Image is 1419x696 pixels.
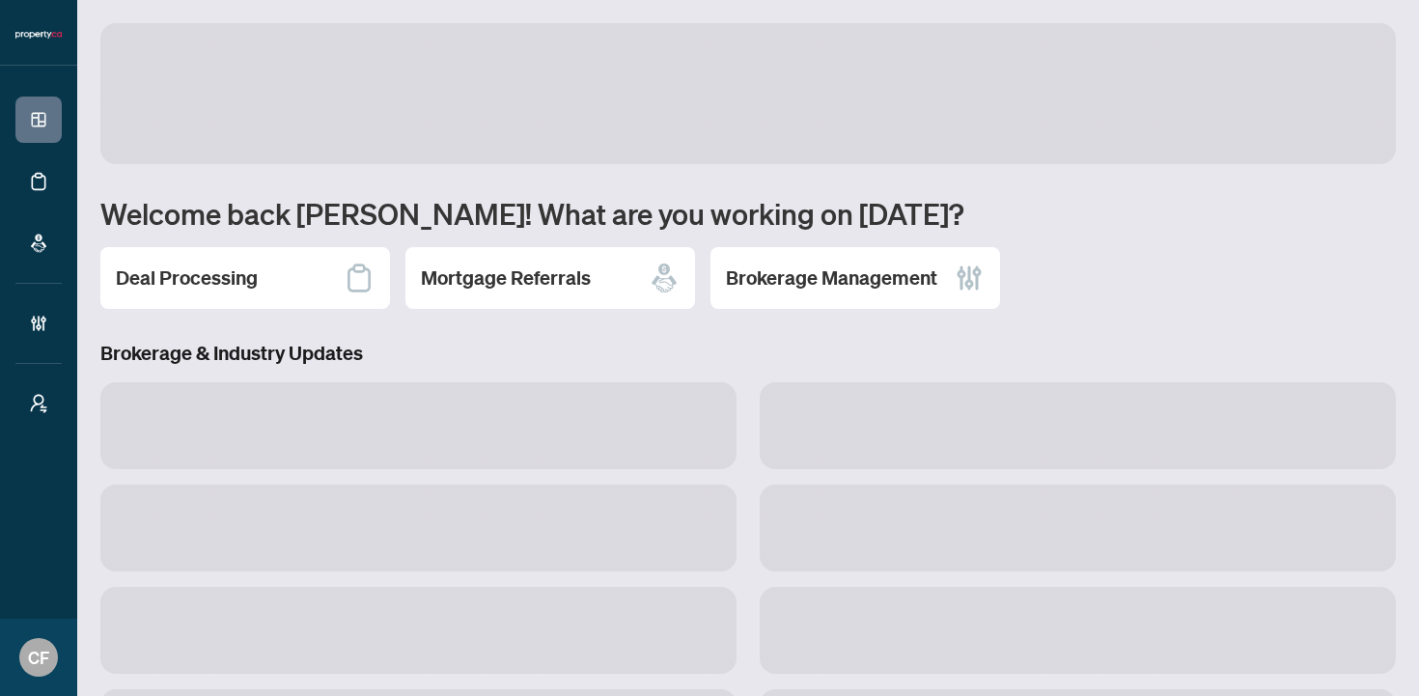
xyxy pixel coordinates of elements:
[116,264,258,292] h2: Deal Processing
[29,394,48,413] span: user-switch
[100,340,1396,367] h3: Brokerage & Industry Updates
[15,29,62,41] img: logo
[100,195,1396,232] h1: Welcome back [PERSON_NAME]! What are you working on [DATE]?
[421,264,591,292] h2: Mortgage Referrals
[28,644,49,671] span: CF
[726,264,937,292] h2: Brokerage Management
